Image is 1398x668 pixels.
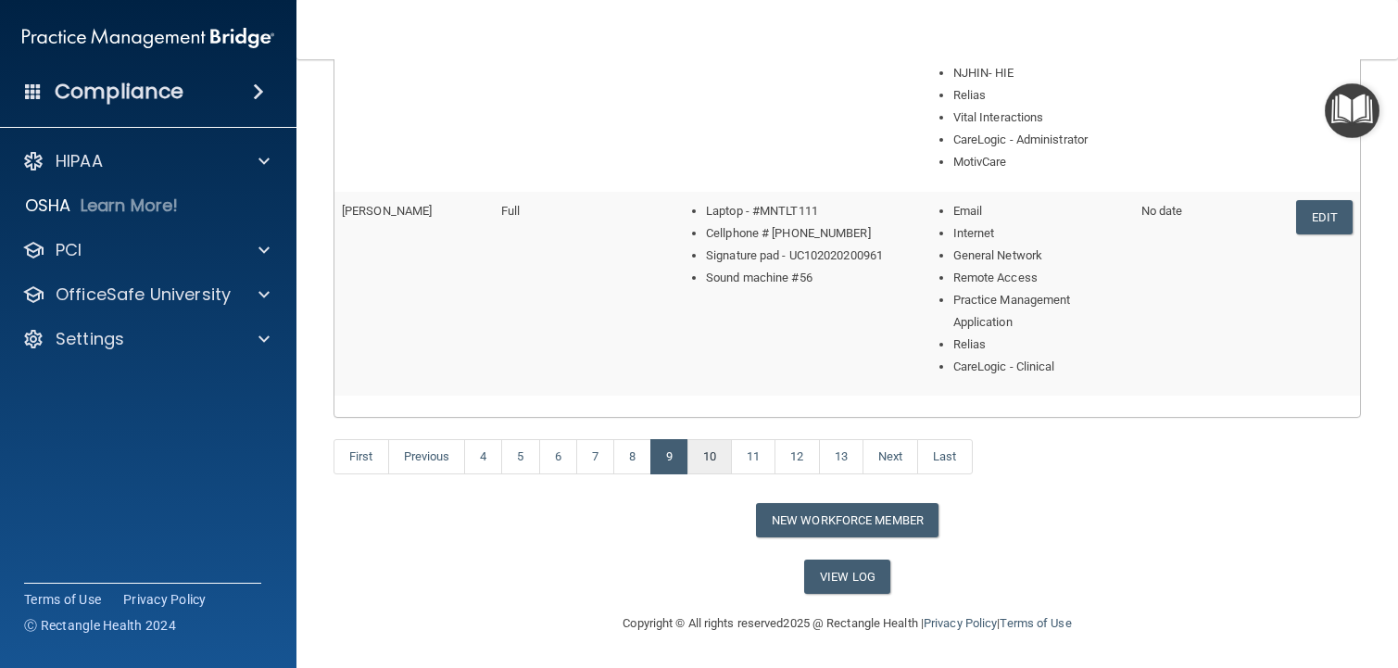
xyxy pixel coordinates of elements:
a: 12 [775,439,819,474]
p: Settings [56,328,124,350]
p: Learn More! [81,195,179,217]
a: View Log [804,560,890,594]
a: 4 [464,439,502,474]
li: MotivCare [953,151,1127,173]
span: [PERSON_NAME] [342,204,432,218]
a: 6 [539,439,577,474]
a: 7 [576,439,614,474]
p: PCI [56,239,82,261]
a: Edit [1296,200,1353,234]
li: Cellphone # [PHONE_NUMBER] [706,222,901,245]
a: Last [917,439,972,474]
li: Email [953,200,1127,222]
li: NJHIN- HIE [953,62,1127,84]
li: Laptop - #MNTLT111 [706,200,901,222]
li: Relias [953,84,1127,107]
li: Remote Access [953,267,1127,289]
p: HIPAA [56,150,103,172]
a: Terms of Use [1000,616,1071,630]
a: Next [863,439,918,474]
img: PMB logo [22,19,274,57]
a: Privacy Policy [924,616,997,630]
li: Signature pad - UC102020200961 [706,245,901,267]
a: Settings [22,328,270,350]
p: OSHA [25,195,71,217]
a: PCI [22,239,270,261]
li: General Network [953,245,1127,267]
a: 11 [731,439,775,474]
a: OfficeSafe University [22,284,270,306]
button: New Workforce Member [756,503,938,537]
li: Sound machine #56 [706,267,901,289]
a: Privacy Policy [123,590,207,609]
div: Copyright © All rights reserved 2025 @ Rectangle Health | | [510,594,1186,653]
a: 10 [687,439,732,474]
li: CareLogic - Administrator [953,129,1127,151]
span: Full [501,204,520,218]
li: Internet [953,222,1127,245]
h4: Compliance [55,79,183,105]
a: 13 [819,439,863,474]
li: CareLogic - Clinical [953,356,1127,378]
a: First [334,439,389,474]
a: 8 [613,439,651,474]
a: Terms of Use [24,590,101,609]
a: Previous [388,439,466,474]
li: Vital Interactions [953,107,1127,129]
span: No date [1141,204,1183,218]
button: Open Resource Center [1325,83,1379,138]
p: OfficeSafe University [56,284,231,306]
li: Practice Management Application [953,289,1127,334]
a: 5 [501,439,539,474]
a: 9 [650,439,688,474]
a: HIPAA [22,150,270,172]
span: Ⓒ Rectangle Health 2024 [24,616,176,635]
li: Relias [953,334,1127,356]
